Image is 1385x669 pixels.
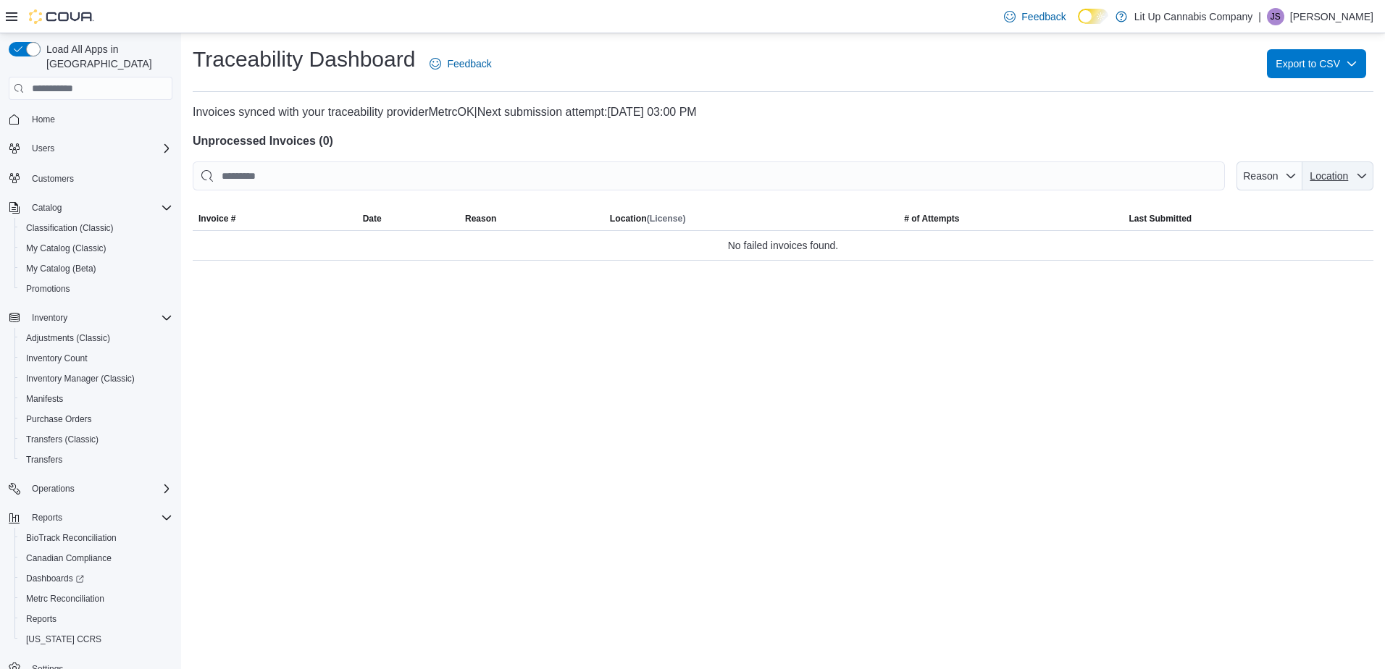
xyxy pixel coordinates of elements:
button: Purchase Orders [14,409,178,429]
a: Customers [26,170,80,188]
a: Purchase Orders [20,411,98,428]
span: Feedback [1021,9,1066,24]
span: Metrc Reconciliation [20,590,172,607]
button: [US_STATE] CCRS [14,629,178,649]
a: Adjustments (Classic) [20,329,116,347]
span: Invoice # [198,213,235,224]
button: Inventory [3,308,178,328]
span: Purchase Orders [26,413,92,425]
button: Transfers [14,450,178,470]
span: Inventory Manager (Classic) [26,373,135,384]
img: Cova [29,9,94,24]
span: My Catalog (Beta) [26,263,96,274]
input: This is a search bar. After typing your query, hit enter to filter the results lower in the page. [193,161,1225,190]
button: Date [357,207,459,230]
button: Export to CSV [1267,49,1366,78]
button: Reports [14,609,178,629]
a: Transfers [20,451,68,468]
a: Canadian Compliance [20,550,117,567]
span: Metrc Reconciliation [26,593,104,605]
button: Customers [3,167,178,188]
button: Operations [3,479,178,499]
a: BioTrack Reconciliation [20,529,122,547]
span: Home [26,110,172,128]
span: My Catalog (Classic) [26,243,106,254]
span: Operations [32,483,75,495]
a: My Catalog (Classic) [20,240,112,257]
a: Feedback [998,2,1071,31]
button: Adjustments (Classic) [14,328,178,348]
a: Home [26,111,61,128]
span: Next submission attempt: [477,106,608,118]
button: BioTrack Reconciliation [14,528,178,548]
a: Inventory Count [20,350,93,367]
span: Reports [26,509,172,526]
span: Canadian Compliance [20,550,172,567]
button: Location [1302,161,1373,190]
span: Dashboards [20,570,172,587]
span: No failed invoices found. [728,237,839,254]
button: Transfers (Classic) [14,429,178,450]
h1: Traceability Dashboard [193,45,415,74]
a: Promotions [20,280,76,298]
span: Canadian Compliance [26,552,112,564]
span: My Catalog (Beta) [20,260,172,277]
span: Reason [1243,170,1278,182]
button: Inventory Manager (Classic) [14,369,178,389]
span: Reports [32,512,62,523]
a: [US_STATE] CCRS [20,631,107,648]
button: My Catalog (Classic) [14,238,178,258]
span: My Catalog (Classic) [20,240,172,257]
button: Operations [26,480,80,497]
button: Invoice # [193,207,357,230]
button: Reports [3,508,178,528]
button: Catalog [26,199,67,216]
button: Catalog [3,198,178,218]
a: Dashboards [20,570,90,587]
span: Inventory [26,309,172,327]
span: Reports [20,610,172,628]
span: Transfers [20,451,172,468]
span: Transfers [26,454,62,466]
span: Inventory Manager (Classic) [20,370,172,387]
p: | [1258,8,1261,25]
a: Inventory Manager (Classic) [20,370,141,387]
h5: Location [610,213,686,224]
span: Transfers (Classic) [20,431,172,448]
span: Manifests [20,390,172,408]
span: Export to CSV [1276,49,1357,78]
span: Location [1310,170,1348,182]
button: Canadian Compliance [14,548,178,568]
button: Reports [26,509,68,526]
span: Last Submitted [1129,213,1192,224]
a: Feedback [424,49,497,78]
span: Customers [32,173,74,185]
button: Reason [1237,161,1302,190]
a: Dashboards [14,568,178,589]
span: Dashboards [26,573,84,584]
h4: Unprocessed Invoices ( 0 ) [193,132,1373,150]
span: Transfers (Classic) [26,434,99,445]
span: Date [363,213,382,224]
p: Lit Up Cannabis Company [1134,8,1252,25]
button: My Catalog (Beta) [14,258,178,279]
span: Adjustments (Classic) [26,332,110,344]
a: Classification (Classic) [20,219,120,237]
span: (License) [647,214,686,224]
span: Purchase Orders [20,411,172,428]
span: Promotions [20,280,172,298]
button: Classification (Classic) [14,218,178,238]
span: Inventory Count [20,350,172,367]
a: Transfers (Classic) [20,431,104,448]
span: Reason [465,213,496,224]
a: My Catalog (Beta) [20,260,102,277]
button: Users [26,140,60,157]
span: Feedback [447,56,491,71]
button: Promotions [14,279,178,299]
a: Metrc Reconciliation [20,590,110,607]
span: Location (License) [610,213,686,224]
span: Washington CCRS [20,631,172,648]
span: Users [32,143,54,154]
span: Home [32,114,55,125]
